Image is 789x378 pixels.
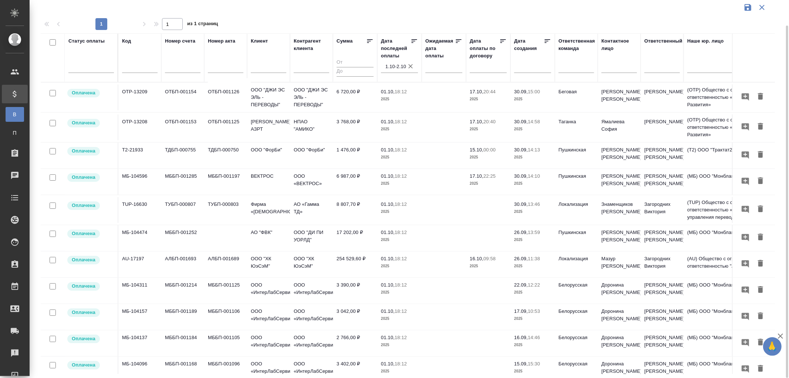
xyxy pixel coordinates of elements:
[204,197,247,223] td: ТУБП-000803
[381,236,418,244] p: 2025
[395,256,407,261] p: 18:12
[514,256,528,261] p: 26.09,
[528,89,540,94] p: 15:00
[381,154,418,161] p: 2025
[514,236,551,244] p: 2025
[528,361,540,367] p: 15:30
[555,197,598,223] td: Локализация
[6,126,24,140] a: П
[337,58,374,67] input: От
[251,118,286,133] p: [PERSON_NAME]/АЗРТ
[118,225,161,251] td: МБ-104474
[483,173,496,179] p: 22:25
[687,37,724,45] div: Наше юр. лицо
[395,201,407,207] p: 18:12
[641,278,684,304] td: [PERSON_NAME] [PERSON_NAME]
[161,169,204,195] td: МББП-001285
[337,67,374,76] input: До
[514,126,551,133] p: 2025
[294,334,329,349] p: ООО «ИнтерЛабСервис»
[470,173,483,179] p: 17.10,
[641,251,684,277] td: Загородних Виктория
[514,282,528,288] p: 22.09,
[528,173,540,179] p: 14:10
[684,143,772,168] td: (Т2) ООО "Трактат24"
[381,308,395,314] p: 01.10,
[684,113,772,142] td: (OTP) Общество с ограниченной ответственностью «Вектор Развития»
[514,201,528,207] p: 30.09,
[555,143,598,168] td: Пушкинская
[333,84,377,110] td: 6 720,00 ₽
[741,0,755,14] button: Сохранить фильтры
[68,37,105,45] div: Статус оплаты
[251,146,286,154] p: ООО "ФорБи"
[381,282,395,288] p: 01.10,
[483,119,496,124] p: 20:40
[251,360,286,375] p: ООО «ИнтерЛабСервис»
[294,308,329,322] p: ООО «ИнтерЛабСервис»
[514,89,528,94] p: 30.09,
[333,143,377,168] td: 1 476,00 ₽
[483,147,496,153] p: 00:00
[381,119,395,124] p: 01.10,
[294,281,329,296] p: ООО «ИнтерЛабСервис»
[161,330,204,356] td: МББП-001184
[684,278,772,304] td: (МБ) ООО "Монблан"
[644,37,682,45] div: Ответственный
[333,197,377,223] td: 8 807,70 ₽
[395,230,407,235] p: 18:12
[528,119,540,124] p: 14:58
[598,304,641,330] td: Доронина [PERSON_NAME]
[528,282,540,288] p: 12:22
[641,114,684,140] td: [PERSON_NAME]
[641,84,684,110] td: [PERSON_NAME]
[684,225,772,251] td: (МБ) ООО "Монблан"
[72,361,95,369] p: Оплачена
[754,120,767,134] button: Удалить
[763,337,782,356] button: 🙏
[483,256,496,261] p: 09:58
[9,111,20,118] span: В
[755,0,769,14] button: Сбросить фильтры
[395,335,407,340] p: 18:12
[598,114,641,140] td: Ямалиева София
[204,278,247,304] td: МББП-001125
[514,335,528,340] p: 16.09,
[118,251,161,277] td: AU-17197
[514,289,551,296] p: 2025
[118,169,161,195] td: МБ-104596
[337,37,353,45] div: Сумма
[470,89,483,94] p: 17.10,
[381,262,418,270] p: 2025
[555,330,598,356] td: Белорусская
[294,255,329,270] p: ООО "ХК ЮэСэМ"
[381,335,395,340] p: 01.10,
[470,119,483,124] p: 17.10,
[333,330,377,356] td: 2 766,00 ₽
[118,114,161,140] td: OTP-13208
[381,126,418,133] p: 2025
[161,251,204,277] td: АЛБП-001693
[514,96,551,103] p: 2025
[528,335,540,340] p: 14:46
[528,230,540,235] p: 13:59
[470,262,507,270] p: 2025
[684,83,772,112] td: (OTP) Общество с ограниченной ответственностью «Вектор Развития»
[766,339,779,354] span: 🙏
[6,107,24,122] a: В
[381,201,395,207] p: 01.10,
[294,173,329,187] p: ООО «ВЕКТРОС»
[514,37,544,52] div: Дата создания
[470,154,507,161] p: 2025
[72,119,95,127] p: Оплачена
[555,114,598,140] td: Таганка
[72,256,95,264] p: Оплачена
[528,256,540,261] p: 11:38
[72,335,95,342] p: Оплачена
[381,256,395,261] p: 01.10,
[684,304,772,330] td: (МБ) ООО "Монблан"
[251,201,286,215] p: Фирма «[DEMOGRAPHIC_DATA]»
[684,169,772,195] td: (МБ) ООО "Монблан"
[395,147,407,153] p: 18:12
[72,202,95,209] p: Оплачена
